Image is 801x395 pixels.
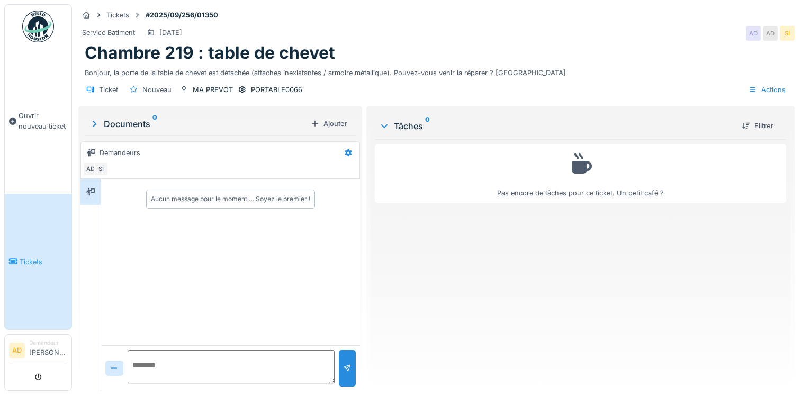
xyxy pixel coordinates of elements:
[763,26,778,41] div: AD
[89,118,307,130] div: Documents
[425,120,430,132] sup: 0
[100,148,140,158] div: Demandeurs
[152,118,157,130] sup: 0
[142,85,172,95] div: Nouveau
[9,339,67,364] a: AD Demandeur[PERSON_NAME]
[106,10,129,20] div: Tickets
[94,161,109,176] div: SI
[746,26,761,41] div: AD
[22,11,54,42] img: Badge_color-CXgf-gQk.svg
[83,161,98,176] div: AD
[141,10,222,20] strong: #2025/09/256/01350
[85,64,788,78] div: Bonjour, la porte de la table de chevet est détachée (attaches inexistantes / armoire métallique)...
[193,85,233,95] div: MA PREVOT
[307,116,352,131] div: Ajouter
[29,339,67,362] li: [PERSON_NAME]
[780,26,795,41] div: SI
[737,119,778,133] div: Filtrer
[82,28,135,38] div: Service Batiment
[99,85,118,95] div: Ticket
[382,149,779,198] div: Pas encore de tâches pour ce ticket. Un petit café ?
[379,120,733,132] div: Tâches
[744,82,790,97] div: Actions
[159,28,182,38] div: [DATE]
[5,194,71,329] a: Tickets
[5,48,71,194] a: Ouvrir nouveau ticket
[29,339,67,347] div: Demandeur
[19,111,67,131] span: Ouvrir nouveau ticket
[151,194,310,204] div: Aucun message pour le moment … Soyez le premier !
[20,257,67,267] span: Tickets
[85,43,335,63] h1: Chambre 219 : table de chevet
[9,343,25,358] li: AD
[251,85,302,95] div: PORTABLE0066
